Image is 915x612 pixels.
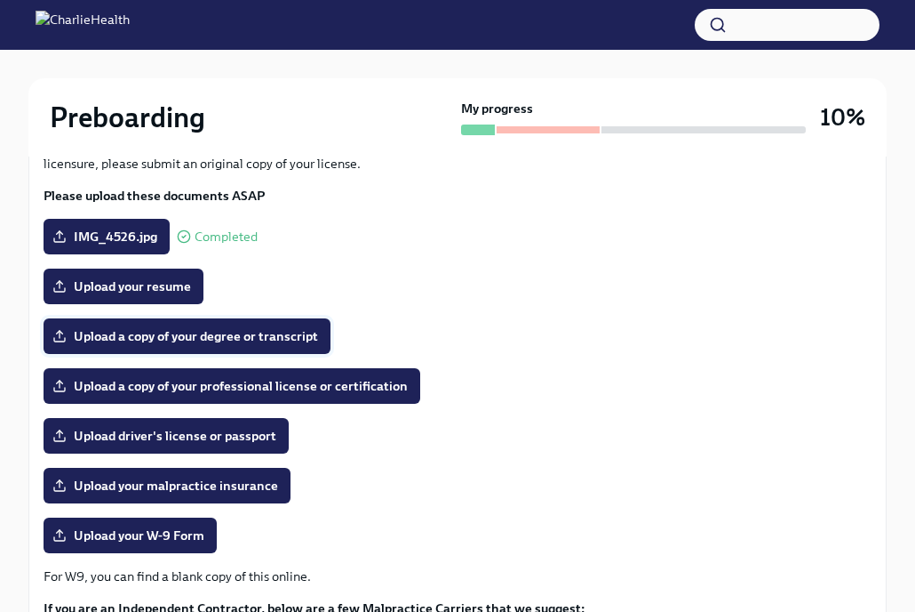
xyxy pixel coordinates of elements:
[56,327,318,345] span: Upload a copy of your degree or transcript
[50,100,205,135] h2: Preboarding
[44,219,170,254] label: IMG_4526.jpg
[44,368,420,404] label: Upload a copy of your professional license or certification
[56,377,408,395] span: Upload a copy of your professional license or certification
[44,318,330,354] label: Upload a copy of your degree or transcript
[44,418,289,454] label: Upload driver's license or passport
[36,11,130,39] img: CharlieHealth
[56,427,276,445] span: Upload driver's license or passport
[820,101,865,133] h3: 10%
[56,278,191,295] span: Upload your resume
[44,269,203,304] label: Upload your resume
[56,527,204,544] span: Upload your W-9 Form
[44,518,217,553] label: Upload your W-9 Form
[44,568,871,585] p: For W9, you can find a blank copy of this online.
[195,230,258,244] span: Completed
[44,468,290,503] label: Upload your malpractice insurance
[44,188,265,204] strong: Please upload these documents ASAP
[56,228,157,246] span: IMG_4526.jpg
[461,100,533,117] strong: My progress
[56,477,278,495] span: Upload your malpractice insurance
